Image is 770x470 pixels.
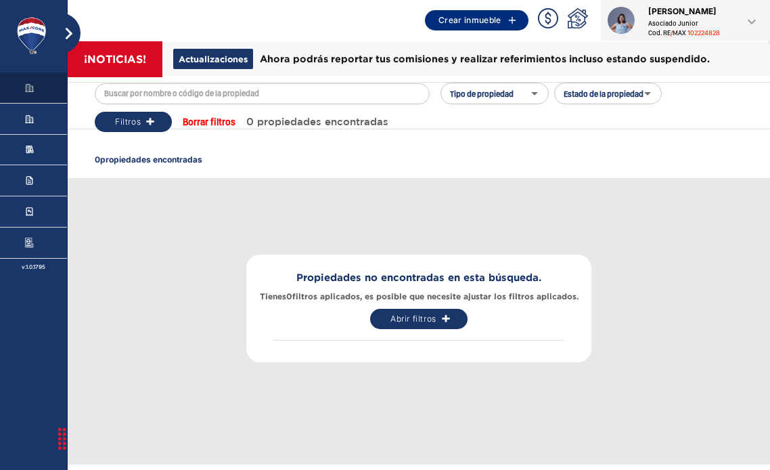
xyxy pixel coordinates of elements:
button: Abierto [525,84,544,103]
span: [PERSON_NAME] [648,5,750,18]
p: Cod. RE MAX [648,28,686,37]
span: Tienes 0 filtros aplicados, es posible que necesite ajustar los filtros aplicados. [257,290,580,303]
img: profile_picture_1733241394.png [608,7,635,34]
button: Borrar filtros [177,110,241,135]
span: Propiedades no encontradas en esta búsqueda. [257,271,580,284]
button: Crear inmueble [425,10,528,30]
span: / [671,28,673,37]
button: Abierto [638,84,657,103]
span: 102224828 [687,28,720,37]
span: Actualizaciones [173,49,253,69]
span: 0 propiedades encontradas [95,154,202,165]
a: Referimiento hipotecario [568,8,588,33]
a: Reporte de comisiones [538,8,558,33]
div: ¡NOTICIAS! [68,41,162,77]
button: Filtros [95,112,172,132]
input: Buscar por nombre o código de la propiedad [95,83,430,104]
span: Ahora podrás reportar tus comisiones y realizar referimientos incluso estando suspendido. [260,51,710,67]
span: 0 propiedades encontradas [246,116,388,127]
button: Abrir filtros [370,309,468,329]
span: Asociado Junior [648,22,750,25]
